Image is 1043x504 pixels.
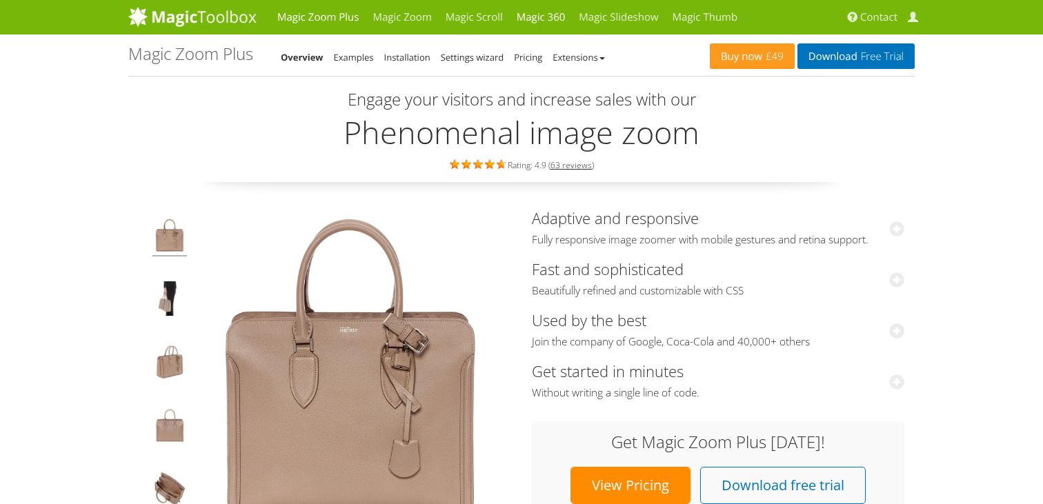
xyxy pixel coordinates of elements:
[710,43,795,69] a: Buy now£49
[384,51,430,63] a: Installation
[514,51,542,63] a: Pricing
[860,10,897,24] span: Contact
[570,467,691,504] a: View Pricing
[532,361,904,400] a: Get started in minutesWithout writing a single line of code.
[281,51,324,63] a: Overview
[553,51,604,63] a: Extensions
[546,433,891,451] h3: Get Magic Zoom Plus [DATE]!
[700,467,866,504] a: Download free trial
[532,208,904,247] a: Adaptive and responsiveFully responsive image zoomer with mobile gestures and retina support.
[128,115,915,150] h2: Phenomenal image zoom
[152,408,187,447] img: Hover image zoom example
[532,310,904,349] a: Used by the bestJoin the company of Google, Coca-Cola and 40,000+ others
[152,281,187,320] img: JavaScript image zoom example
[152,345,187,383] img: jQuery image zoom example
[128,6,257,27] img: MagicToolbox.com - Image tools for your website
[762,51,784,62] span: £49
[532,259,904,298] a: Fast and sophisticatedBeautifully refined and customizable with CSS
[128,45,253,63] h1: Magic Zoom Plus
[334,51,374,63] a: Examples
[857,51,904,62] span: Free Trial
[152,218,187,256] img: Product image zoom example
[550,159,592,171] a: 63 reviews
[532,284,904,298] span: Beautifully refined and customizable with CSS
[532,233,904,247] span: Fully responsive image zoomer with mobile gestures and retina support.
[797,43,915,69] a: DownloadFree Trial
[128,157,915,172] div: Rating: 4.9 ( )
[532,386,904,400] span: Without writing a single line of code.
[132,90,911,108] h3: Engage your visitors and increase sales with our
[532,335,904,349] span: Join the company of Google, Coca-Cola and 40,000+ others
[441,51,504,63] a: Settings wizard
